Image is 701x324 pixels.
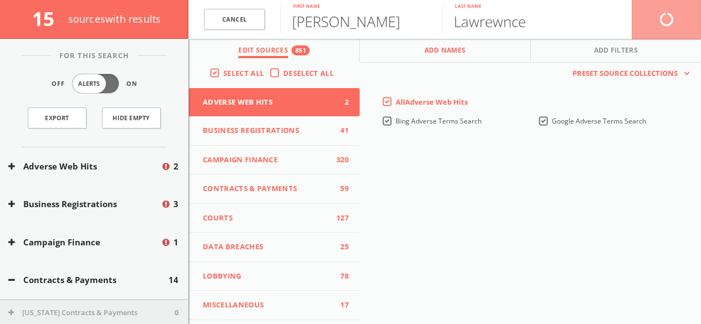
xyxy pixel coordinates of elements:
[552,116,646,126] span: Google Adverse Terms Search
[52,79,65,89] span: Off
[203,213,332,224] span: Courts
[189,116,360,146] button: Business Registrations41
[332,125,349,136] span: 41
[567,68,683,79] span: Preset Source Collections
[203,241,332,253] span: Data Breaches
[126,79,137,89] span: On
[332,155,349,166] span: 320
[332,213,349,224] span: 127
[203,271,332,282] span: Lobbying
[332,183,349,194] span: 59
[51,50,137,61] span: For This Search
[189,174,360,204] button: Contracts & Payments59
[189,204,360,233] button: Courts127
[173,236,178,249] span: 1
[203,97,332,108] span: Adverse Web Hits
[203,183,332,194] span: Contracts & Payments
[203,155,332,166] span: Campaign Finance
[189,233,360,262] button: Data Breaches25
[283,68,334,78] span: Deselect All
[567,68,690,79] button: Preset Source Collections
[424,45,466,58] span: Add Names
[396,116,482,126] span: Bing Adverse Terms Search
[204,9,265,30] a: Cancel
[223,68,264,78] span: Select All
[8,307,175,318] button: [US_STATE] Contracts & Payments
[8,274,168,286] button: Contracts & Payments
[28,107,86,128] a: Export
[291,45,310,55] div: 851
[8,160,161,173] button: Adverse Web Hits
[360,39,530,63] button: Add Names
[189,88,360,117] button: Adverse Web Hits2
[189,39,360,63] button: Edit Sources851
[32,6,64,32] span: 15
[332,97,349,108] span: 2
[8,236,161,249] button: Campaign Finance
[68,12,161,25] span: source s with results
[173,160,178,173] span: 2
[173,198,178,210] span: 3
[102,107,161,128] button: Hide Empty
[189,146,360,175] button: Campaign Finance320
[175,307,178,318] span: 0
[332,241,349,253] span: 25
[396,97,468,107] span: All Adverse Web Hits
[332,271,349,282] span: 78
[238,45,288,58] span: Edit Sources
[168,274,178,286] span: 14
[8,198,161,210] button: Business Registrations
[189,262,360,291] button: Lobbying78
[594,45,638,58] span: Add Filters
[203,125,332,136] span: Business Registrations
[189,291,360,320] button: Miscellaneous17
[332,300,349,311] span: 17
[203,300,332,311] span: Miscellaneous
[531,39,701,63] button: Add Filters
